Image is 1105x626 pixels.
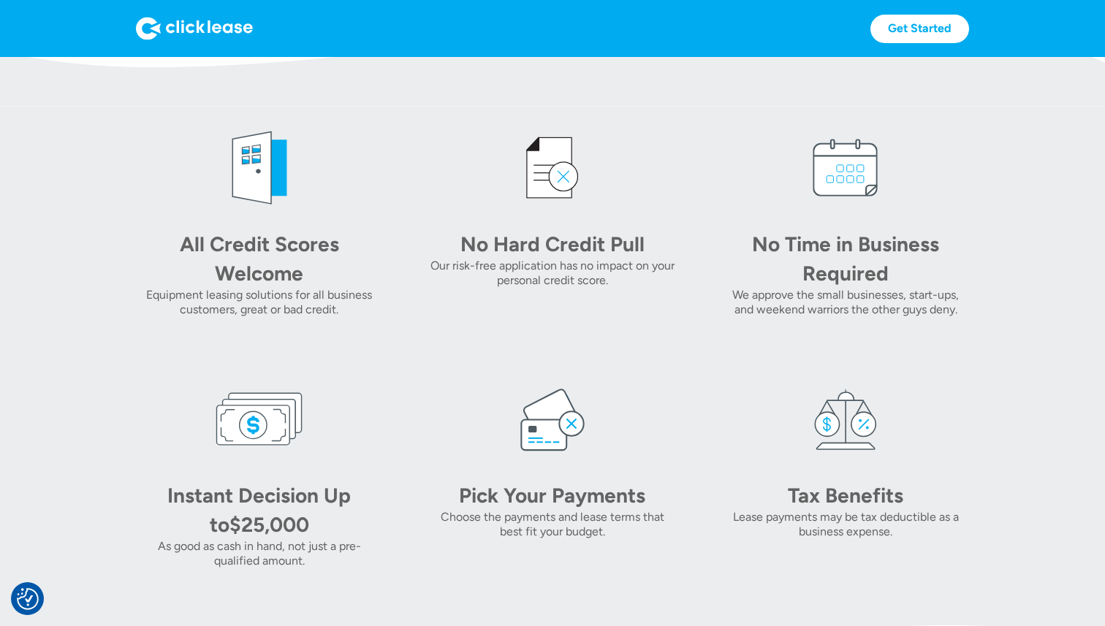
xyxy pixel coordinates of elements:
[17,588,39,610] img: Revisit consent button
[17,588,39,610] button: Consent Preferences
[870,15,969,43] a: Get Started
[216,375,303,463] img: money icon
[802,375,889,463] img: tax icon
[743,481,948,510] div: Tax Benefits
[229,512,309,537] div: $25,000
[802,124,889,212] img: calendar icon
[509,124,596,212] img: credit icon
[167,483,351,537] div: Instant Decision Up to
[157,229,362,288] div: All Credit Scores Welcome
[450,481,655,510] div: Pick Your Payments
[723,510,969,539] div: Lease payments may be tax deductible as a business expense.
[429,259,675,288] div: Our risk-free application has no impact on your personal credit score.
[743,229,948,288] div: No Time in Business Required
[136,539,382,568] div: As good as cash in hand, not just a pre-qualified amount.
[216,124,303,212] img: welcome icon
[450,229,655,259] div: No Hard Credit Pull
[429,510,675,539] div: Choose the payments and lease terms that best fit your budget.
[136,288,382,317] div: Equipment leasing solutions for all business customers, great or bad credit.
[723,288,969,317] div: We approve the small businesses, start-ups, and weekend warriors the other guys deny.
[509,375,596,463] img: card icon
[136,17,253,40] img: Logo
